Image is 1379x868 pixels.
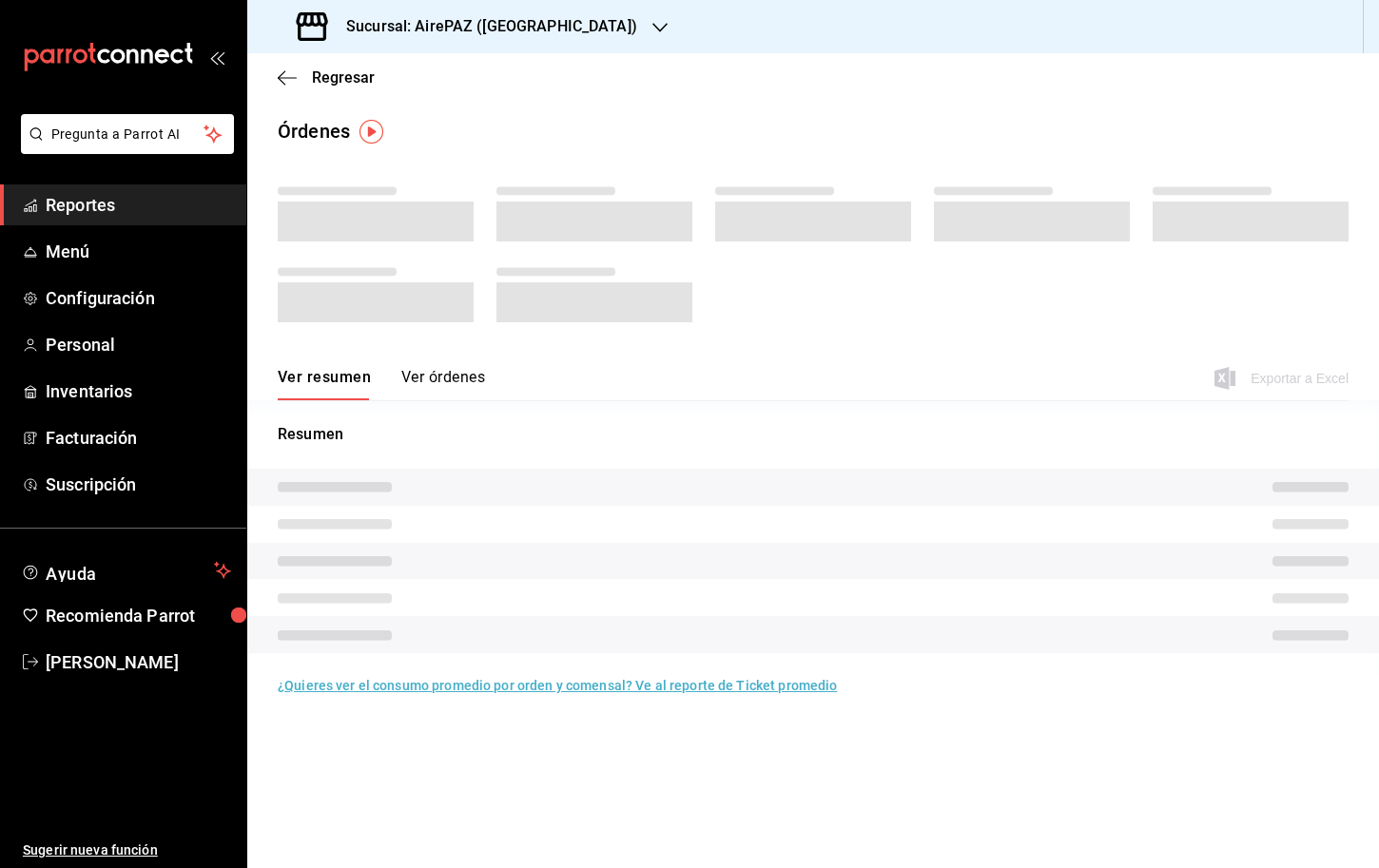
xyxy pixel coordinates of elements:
[278,368,371,400] button: Ver resumen
[46,425,231,451] span: Facturación
[51,125,204,145] span: Pregunta a Parrot AI
[278,678,837,693] a: ¿Quieres ver el consumo promedio por orden y comensal? Ve al reporte de Ticket promedio
[209,49,224,65] button: open_drawer_menu
[401,368,485,400] button: Ver órdenes
[46,378,231,404] span: Inventarios
[278,368,485,400] div: navigation tabs
[46,472,231,497] span: Suscripción
[46,192,231,218] span: Reportes
[312,68,375,87] span: Regresar
[46,332,231,357] span: Personal
[46,239,231,264] span: Menú
[46,559,206,582] span: Ayuda
[278,423,1349,446] p: Resumen
[23,840,231,860] span: Sugerir nueva función
[359,120,383,144] img: Tooltip marker
[331,15,637,38] h3: Sucursal: AirePAZ ([GEOGRAPHIC_DATA])
[46,603,231,628] span: Recomienda Parrot
[278,117,350,145] div: Órdenes
[13,138,234,158] a: Pregunta a Parrot AI
[21,114,234,154] button: Pregunta a Parrot AI
[46,649,231,675] span: [PERSON_NAME]
[278,68,375,87] button: Regresar
[46,285,231,311] span: Configuración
